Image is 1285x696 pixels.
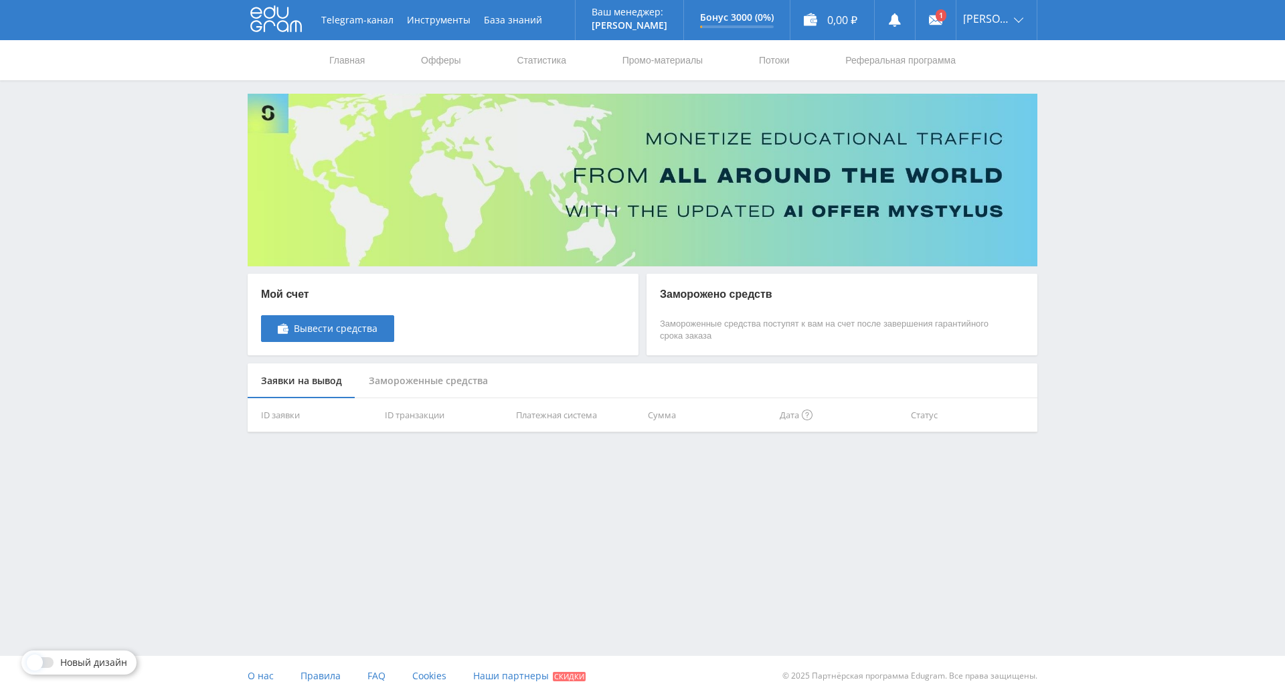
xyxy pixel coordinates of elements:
[412,669,446,682] span: Cookies
[515,40,568,80] a: Статистика
[248,398,379,432] th: ID заявки
[844,40,957,80] a: Реферальная программа
[301,656,341,696] a: Правила
[774,398,906,432] th: Дата
[367,669,385,682] span: FAQ
[261,315,394,342] a: Вывести средства
[355,363,501,399] div: Замороженные средства
[660,318,997,342] p: Замороженные средства поступят к вам на счет после завершения гарантийного срока заказа
[261,287,394,302] p: Мой счет
[294,323,377,334] span: Вывести средства
[420,40,462,80] a: Офферы
[248,363,355,399] div: Заявки на вывод
[592,20,667,31] p: [PERSON_NAME]
[473,669,549,682] span: Наши партнеры
[963,13,1010,24] span: [PERSON_NAME]
[660,287,997,302] p: Заморожено средств
[511,398,642,432] th: Платежная система
[248,94,1037,266] img: Banner
[592,7,667,17] p: Ваш менеджер:
[700,12,774,23] p: Бонус 3000 (0%)
[553,672,586,681] span: Скидки
[60,657,127,668] span: Новый дизайн
[758,40,791,80] a: Потоки
[248,669,274,682] span: О нас
[301,669,341,682] span: Правила
[248,656,274,696] a: О нас
[379,398,511,432] th: ID транзакции
[473,656,586,696] a: Наши партнеры Скидки
[412,656,446,696] a: Cookies
[367,656,385,696] a: FAQ
[649,656,1037,696] div: © 2025 Партнёрская программа Edugram. Все права защищены.
[642,398,774,432] th: Сумма
[328,40,366,80] a: Главная
[621,40,704,80] a: Промо-материалы
[906,398,1037,432] th: Статус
